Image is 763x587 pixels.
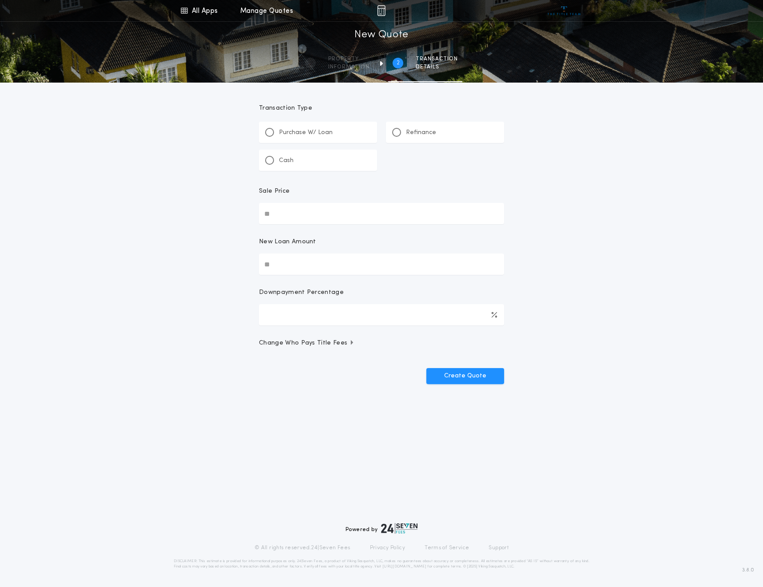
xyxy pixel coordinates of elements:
h1: New Quote [354,28,409,42]
span: Change Who Pays Title Fees [259,339,354,348]
p: Transaction Type [259,104,504,113]
p: DISCLAIMER: This estimate is provided for informational purposes only. 24|Seven Fees, a product o... [174,559,589,569]
a: Privacy Policy [370,544,405,551]
span: 3.8.0 [742,566,754,574]
a: Terms of Service [425,544,469,551]
p: Purchase W/ Loan [279,128,333,137]
p: Downpayment Percentage [259,288,344,297]
span: Property [328,56,370,63]
p: Refinance [406,128,436,137]
p: Cash [279,156,294,165]
p: © All rights reserved. 24|Seven Fees [254,544,350,551]
span: Transaction [416,56,458,63]
input: New Loan Amount [259,254,504,275]
p: New Loan Amount [259,238,316,246]
span: information [328,63,370,71]
input: Sale Price [259,203,504,224]
a: [URL][DOMAIN_NAME] [382,565,426,568]
div: Powered by [346,523,417,534]
input: Downpayment Percentage [259,304,504,325]
img: logo [381,523,417,534]
img: img [377,5,385,16]
p: Sale Price [259,187,290,196]
img: vs-icon [548,6,581,15]
button: Change Who Pays Title Fees [259,339,504,348]
button: Create Quote [426,368,504,384]
span: details [416,63,458,71]
a: Support [489,544,509,551]
h2: 2 [397,59,400,67]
